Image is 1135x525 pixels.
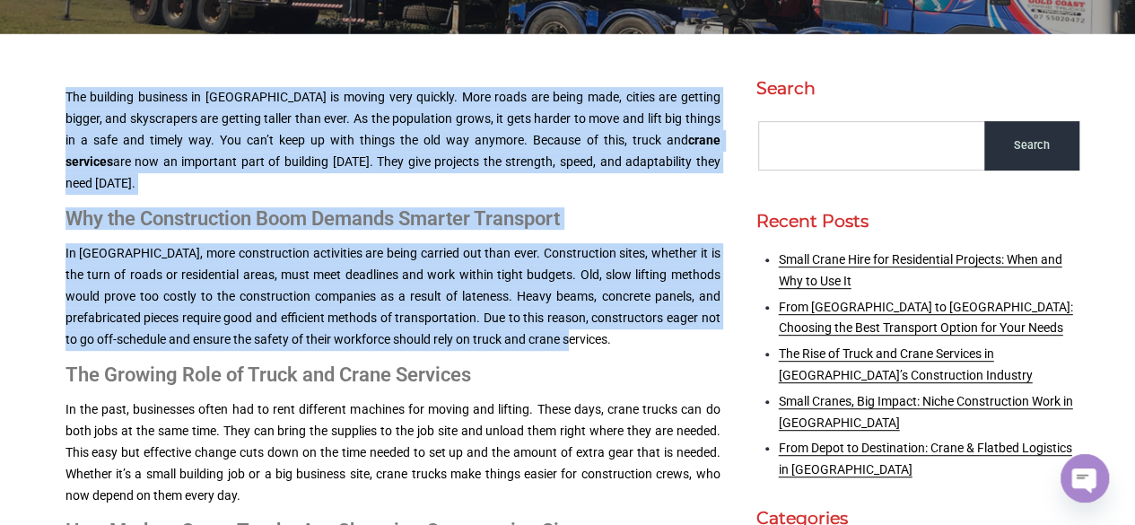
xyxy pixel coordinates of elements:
[65,133,723,169] a: crane services
[65,207,560,230] strong: Why the Construction Boom Demands Smarter Transport
[65,399,720,506] p: In the past, businesses often had to rent different machines for moving and lifting. These days, ...
[779,346,1033,382] a: The Rise of Truck and Crane Services in [GEOGRAPHIC_DATA]’s Construction Industry
[65,243,720,350] p: In [GEOGRAPHIC_DATA], more construction activities are being carried out than ever. Construction ...
[756,78,1079,99] h2: Search
[779,300,1073,336] a: From [GEOGRAPHIC_DATA] to [GEOGRAPHIC_DATA]: Choosing the Best Transport Option for Your Needs
[65,87,720,194] p: The building business in [GEOGRAPHIC_DATA] is moving very quickly. More roads are being made, cit...
[756,211,1079,232] h2: Recent Posts
[779,441,1072,477] a: From Depot to Destination: Crane & Flatbed Logistics in [GEOGRAPHIC_DATA]
[65,363,471,386] strong: The Growing Role of Truck and Crane Services
[984,121,1079,171] input: Search
[756,249,1079,481] nav: Recent Posts
[779,394,1073,430] a: Small Cranes, Big Impact: Niche Construction Work in [GEOGRAPHIC_DATA]
[779,252,1062,288] a: Small Crane Hire for Residential Projects: When and Why to Use It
